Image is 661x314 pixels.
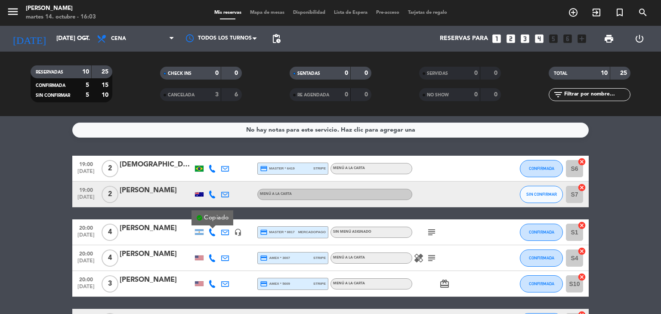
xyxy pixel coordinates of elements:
strong: 0 [474,70,478,76]
span: amex * 5009 [260,280,290,288]
span: pending_actions [271,34,281,44]
span: Sin menú asignado [333,230,371,234]
span: Reservas para [440,35,488,42]
i: subject [426,253,437,263]
span: [DATE] [75,169,97,179]
i: looks_4 [534,33,545,44]
span: SENTADAS [297,71,320,76]
span: master * 6419 [260,165,295,172]
i: cancel [578,247,586,256]
span: MENÚ A LA CARTA [333,282,365,285]
i: looks_two [505,33,516,44]
span: Cena [111,36,126,42]
span: check_circle [196,215,203,221]
span: MENÚ A LA CARTA [333,256,365,259]
i: turned_in_not [615,7,625,18]
strong: 10 [601,70,608,76]
span: TOTAL [554,71,567,76]
strong: 0 [474,92,478,98]
span: 19:00 [75,185,97,194]
span: 2 [102,186,118,203]
span: CANCELADA [168,93,195,97]
i: power_settings_new [634,34,645,44]
span: 4 [102,224,118,241]
i: looks_5 [548,33,559,44]
span: stripe [313,166,326,171]
span: 20:00 [75,248,97,258]
span: [DATE] [75,194,97,204]
span: Pre-acceso [372,10,404,15]
span: CHECK INS [168,71,192,76]
span: RESERVADAS [36,70,63,74]
i: card_giftcard [439,279,450,289]
i: search [638,7,648,18]
span: stripe [313,255,326,261]
span: Mis reservas [210,10,246,15]
strong: 25 [102,69,110,75]
div: [PERSON_NAME] [120,249,193,260]
span: Lista de Espera [330,10,372,15]
i: healing [414,253,424,263]
strong: 0 [345,92,348,98]
span: MENÚ A LA CARTA [260,192,292,196]
span: 3 [102,275,118,292]
span: 2 [102,160,118,177]
strong: 5 [86,82,89,88]
span: mercadopago [298,229,326,235]
span: Mapa de mesas [246,10,289,15]
i: exit_to_app [591,7,602,18]
i: credit_card [260,165,268,172]
i: credit_card [260,228,268,236]
span: Tarjetas de regalo [404,10,451,15]
strong: 0 [345,70,348,76]
div: [PERSON_NAME] [120,223,193,234]
strong: 10 [82,69,89,75]
span: 20:00 [75,222,97,232]
span: 20:00 [75,274,97,284]
i: credit_card [260,280,268,288]
i: add_box [576,33,587,44]
div: martes 14. octubre - 16:03 [26,13,96,22]
i: credit_card [260,254,268,262]
strong: 0 [494,70,499,76]
div: [PERSON_NAME] [120,274,193,286]
div: Copiado [196,213,229,222]
span: amex * 3007 [260,254,290,262]
span: print [604,34,614,44]
i: looks_3 [519,33,531,44]
i: add_circle_outline [568,7,578,18]
span: master * 8817 [260,228,295,236]
span: CONFIRMADA [529,230,554,234]
i: cancel [578,273,586,281]
strong: 0 [235,70,240,76]
span: SERVIDAS [427,71,448,76]
span: [DATE] [75,284,97,294]
i: cancel [578,183,586,192]
span: CONFIRMADA [529,166,554,171]
span: [DATE] [75,258,97,268]
i: cancel [578,221,586,230]
strong: 5 [86,92,89,98]
span: RE AGENDADA [297,93,329,97]
span: SIN CONFIRMAR [526,192,557,197]
i: cancel [578,157,586,166]
span: MENÚ A LA CARTA [333,166,365,170]
span: CONFIRMADA [36,83,65,88]
i: subject [426,227,437,237]
div: [DEMOGRAPHIC_DATA][PERSON_NAME] [120,159,193,170]
span: SIN CONFIRMAR [36,93,70,98]
i: headset_mic [234,228,242,236]
i: looks_6 [562,33,573,44]
span: Disponibilidad [289,10,330,15]
input: Filtrar por nombre... [563,90,630,99]
div: No hay notas para este servicio. Haz clic para agregar una [246,125,415,135]
strong: 0 [215,70,219,76]
div: [PERSON_NAME] [120,185,193,196]
strong: 10 [102,92,110,98]
strong: 15 [102,82,110,88]
span: stripe [313,281,326,286]
div: LOG OUT [624,26,655,52]
strong: 0 [364,70,370,76]
strong: 25 [620,70,629,76]
i: menu [6,5,19,18]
